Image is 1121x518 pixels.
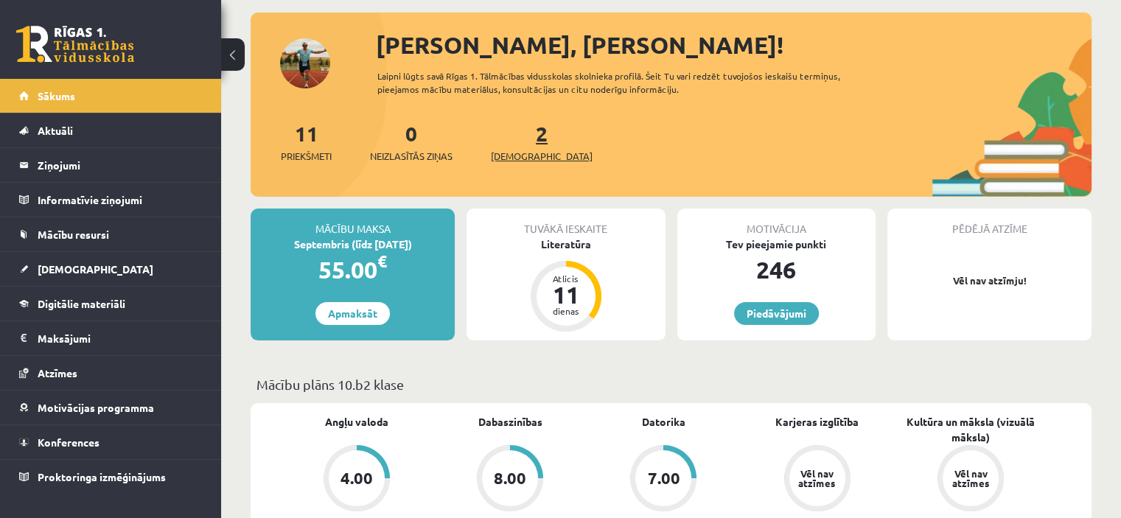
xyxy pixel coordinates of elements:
[478,414,542,430] a: Dabaszinības
[741,445,894,514] a: Vēl nav atzīmes
[491,149,593,164] span: [DEMOGRAPHIC_DATA]
[325,414,388,430] a: Angļu valoda
[19,287,203,321] a: Digitālie materiāli
[544,307,588,315] div: dienas
[19,113,203,147] a: Aktuāli
[370,120,453,164] a: 0Neizlasītās ziņas
[467,237,665,334] a: Literatūra Atlicis 11 dienas
[281,149,332,164] span: Priekšmeti
[19,425,203,459] a: Konferences
[19,391,203,424] a: Motivācijas programma
[38,297,125,310] span: Digitālie materiāli
[677,209,876,237] div: Motivācija
[370,149,453,164] span: Neizlasītās ziņas
[38,228,109,241] span: Mācību resursi
[544,283,588,307] div: 11
[19,183,203,217] a: Informatīvie ziņojumi
[467,237,665,252] div: Literatūra
[38,124,73,137] span: Aktuāli
[950,469,991,488] div: Vēl nav atzīmes
[734,302,819,325] a: Piedāvājumi
[19,79,203,113] a: Sākums
[38,89,75,102] span: Sākums
[19,252,203,286] a: [DEMOGRAPHIC_DATA]
[19,321,203,355] a: Maksājumi
[19,217,203,251] a: Mācību resursi
[376,27,1092,63] div: [PERSON_NAME], [PERSON_NAME]!
[19,460,203,494] a: Proktoringa izmēģinājums
[38,262,153,276] span: [DEMOGRAPHIC_DATA]
[467,209,665,237] div: Tuvākā ieskaite
[642,414,685,430] a: Datorika
[280,445,433,514] a: 4.00
[251,252,455,287] div: 55.00
[377,69,882,96] div: Laipni lūgts savā Rīgas 1. Tālmācības vidusskolas skolnieka profilā. Šeit Tu vari redzēt tuvojošo...
[797,469,838,488] div: Vēl nav atzīmes
[16,26,134,63] a: Rīgas 1. Tālmācības vidusskola
[38,435,99,449] span: Konferences
[775,414,859,430] a: Karjeras izglītība
[38,470,166,483] span: Proktoringa izmēģinājums
[341,470,373,486] div: 4.00
[256,374,1086,394] p: Mācību plāns 10.b2 klase
[315,302,390,325] a: Apmaksāt
[38,148,203,182] legend: Ziņojumi
[677,252,876,287] div: 246
[894,414,1047,445] a: Kultūra un māksla (vizuālā māksla)
[251,209,455,237] div: Mācību maksa
[433,445,587,514] a: 8.00
[894,445,1047,514] a: Vēl nav atzīmes
[647,470,680,486] div: 7.00
[377,251,387,272] span: €
[38,401,154,414] span: Motivācijas programma
[38,321,203,355] legend: Maksājumi
[38,366,77,379] span: Atzīmes
[494,470,526,486] div: 8.00
[544,274,588,283] div: Atlicis
[491,120,593,164] a: 2[DEMOGRAPHIC_DATA]
[251,237,455,252] div: Septembris (līdz [DATE])
[887,209,1092,237] div: Pēdējā atzīme
[677,237,876,252] div: Tev pieejamie punkti
[38,183,203,217] legend: Informatīvie ziņojumi
[895,273,1084,288] p: Vēl nav atzīmju!
[587,445,740,514] a: 7.00
[19,356,203,390] a: Atzīmes
[19,148,203,182] a: Ziņojumi
[281,120,332,164] a: 11Priekšmeti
